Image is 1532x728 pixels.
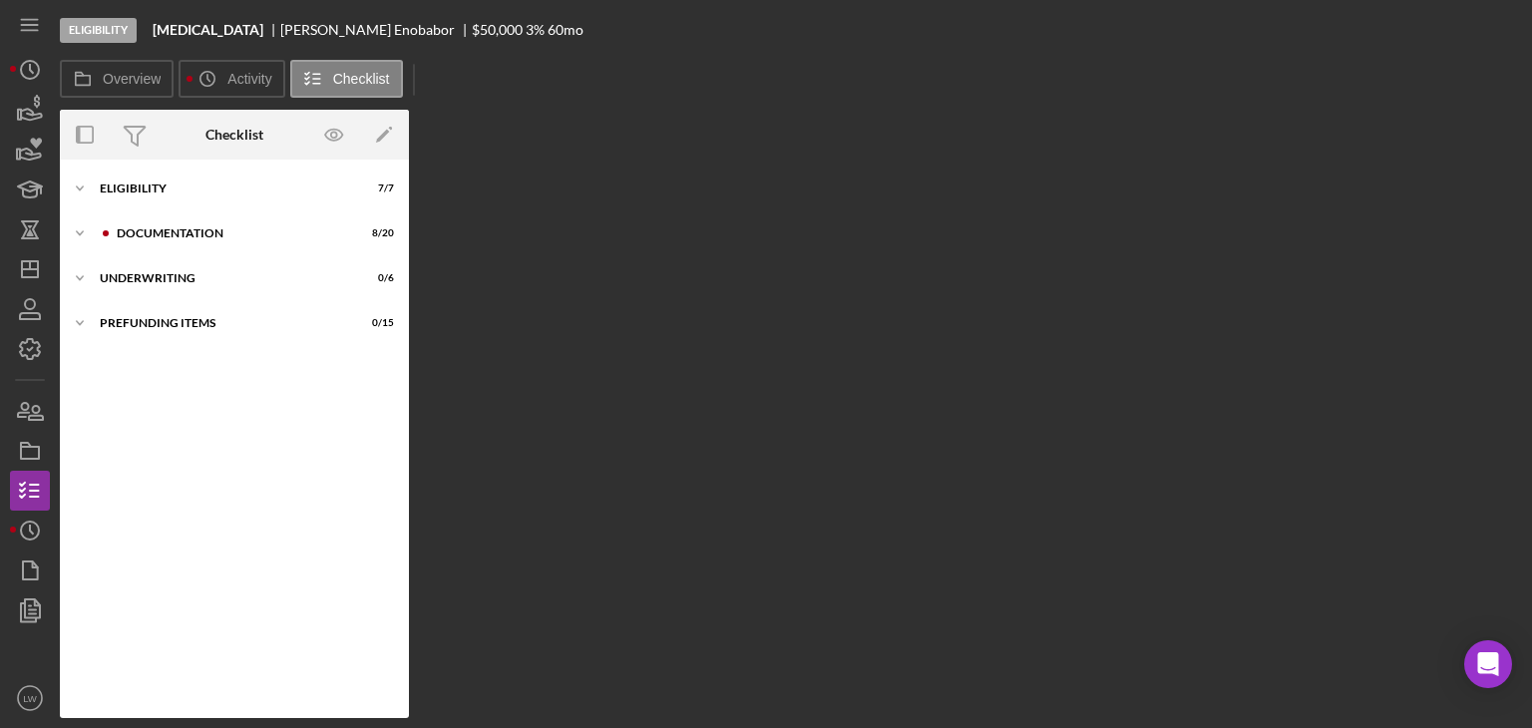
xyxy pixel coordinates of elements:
[60,60,174,98] button: Overview
[179,60,284,98] button: Activity
[60,18,137,43] div: Eligibility
[548,22,583,38] div: 60 mo
[358,272,394,284] div: 0 / 6
[358,227,394,239] div: 8 / 20
[205,127,263,143] div: Checklist
[23,693,38,704] text: LW
[103,71,161,87] label: Overview
[1464,640,1512,688] div: Open Intercom Messenger
[358,317,394,329] div: 0 / 15
[358,182,394,194] div: 7 / 7
[10,678,50,718] button: LW
[100,272,344,284] div: Underwriting
[472,21,523,38] span: $50,000
[280,22,472,38] div: [PERSON_NAME] Enobabor
[100,182,344,194] div: Eligibility
[290,60,403,98] button: Checklist
[100,317,344,329] div: Prefunding Items
[333,71,390,87] label: Checklist
[526,22,545,38] div: 3 %
[227,71,271,87] label: Activity
[153,22,263,38] b: [MEDICAL_DATA]
[117,227,344,239] div: Documentation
